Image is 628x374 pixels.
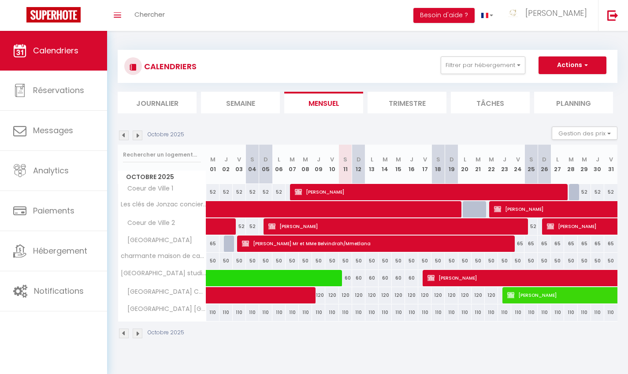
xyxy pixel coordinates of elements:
div: 110 [365,304,379,321]
abbr: V [423,155,427,164]
div: 110 [206,304,219,321]
span: Octobre 2025 [118,171,206,183]
div: 110 [339,304,352,321]
li: Mensuel [284,92,363,113]
div: 110 [418,304,431,321]
abbr: D [264,155,268,164]
abbr: J [596,155,599,164]
div: 50 [604,253,617,269]
abbr: L [278,155,280,164]
img: logout [607,10,618,21]
div: 52 [206,184,219,200]
abbr: M [489,155,494,164]
div: 65 [604,236,617,252]
div: 110 [538,304,551,321]
div: 50 [206,253,219,269]
th: 04 [246,145,259,184]
div: 50 [458,253,472,269]
abbr: V [330,155,334,164]
li: Tâches [451,92,530,113]
th: 13 [365,145,379,184]
div: 110 [352,304,365,321]
h3: CALENDRIERS [142,56,197,76]
th: 25 [524,145,538,184]
abbr: L [371,155,373,164]
div: 110 [233,304,246,321]
div: 65 [551,236,564,252]
span: [GEOGRAPHIC_DATA] [119,236,194,245]
div: 65 [578,236,591,252]
th: 22 [485,145,498,184]
div: 110 [498,304,511,321]
input: Rechercher un logement... [123,147,201,163]
div: 120 [431,287,445,303]
div: 52 [219,184,233,200]
div: 50 [219,253,233,269]
div: 110 [325,304,338,321]
div: 120 [392,287,405,303]
th: 09 [312,145,325,184]
p: Octobre 2025 [148,329,184,337]
abbr: D [542,155,546,164]
th: 21 [472,145,485,184]
th: 14 [379,145,392,184]
th: 28 [564,145,577,184]
span: [PERSON_NAME] [268,218,524,235]
th: 12 [352,145,365,184]
span: Hébergement [33,245,87,256]
abbr: J [410,155,413,164]
div: 50 [472,253,485,269]
div: 110 [472,304,485,321]
th: 27 [551,145,564,184]
th: 05 [259,145,272,184]
div: 110 [431,304,445,321]
th: 15 [392,145,405,184]
abbr: J [317,155,320,164]
div: 110 [591,304,604,321]
th: 07 [286,145,299,184]
span: Analytics [33,165,69,176]
abbr: M [476,155,481,164]
div: 50 [431,253,445,269]
div: 52 [591,184,604,200]
div: 65 [538,236,551,252]
li: Semaine [201,92,280,113]
div: 120 [458,287,472,303]
th: 01 [206,145,219,184]
span: [GEOGRAPHIC_DATA] studio DUGUA [119,270,208,277]
div: 120 [485,287,498,303]
abbr: D [357,155,361,164]
div: 120 [405,287,418,303]
div: 65 [564,236,577,252]
th: 06 [272,145,286,184]
abbr: M [290,155,295,164]
div: 50 [551,253,564,269]
li: Planning [534,92,613,113]
span: [GEOGRAPHIC_DATA] Champlain [119,287,208,297]
th: 18 [431,145,445,184]
li: Journalier [118,92,197,113]
div: 50 [299,253,312,269]
div: 120 [445,287,458,303]
span: Paiements [33,205,74,216]
abbr: M [303,155,308,164]
th: 17 [418,145,431,184]
abbr: S [343,155,347,164]
th: 19 [445,145,458,184]
span: Calendriers [33,45,78,56]
div: 50 [405,253,418,269]
div: 52 [233,184,246,200]
img: Super Booking [26,7,81,22]
div: 110 [379,304,392,321]
div: 110 [551,304,564,321]
th: 30 [591,145,604,184]
div: 50 [259,253,272,269]
button: Gestion des prix [552,127,617,140]
th: 29 [578,145,591,184]
div: 52 [272,184,286,200]
div: 110 [392,304,405,321]
span: Réservations [33,85,84,96]
div: 50 [352,253,365,269]
div: 50 [418,253,431,269]
div: 110 [259,304,272,321]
